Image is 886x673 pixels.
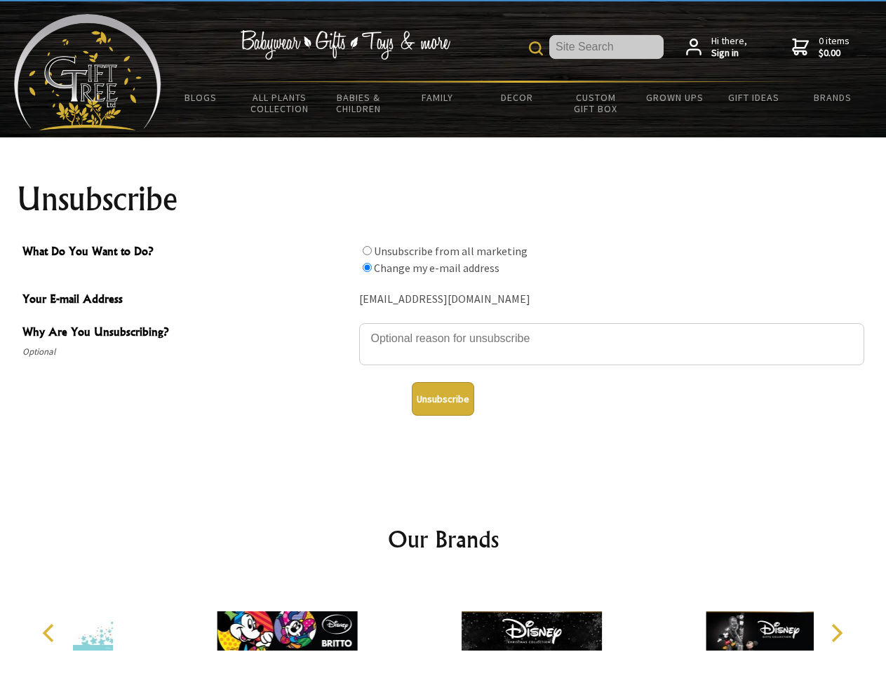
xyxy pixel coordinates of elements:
[556,83,636,123] a: Custom Gift Box
[714,83,793,112] a: Gift Ideas
[398,83,478,112] a: Family
[35,618,66,648] button: Previous
[412,382,474,416] button: Unsubscribe
[711,35,747,60] span: Hi there,
[359,323,864,365] textarea: Why Are You Unsubscribing?
[529,41,543,55] img: product search
[686,35,747,60] a: Hi there,Sign in
[477,83,556,112] a: Decor
[363,246,372,255] input: What Do You Want to Do?
[240,30,450,60] img: Babywear - Gifts - Toys & more
[821,618,852,648] button: Next
[161,83,241,112] a: BLOGS
[711,47,747,60] strong: Sign in
[14,14,161,130] img: Babyware - Gifts - Toys and more...
[359,289,864,311] div: [EMAIL_ADDRESS][DOMAIN_NAME]
[792,35,850,60] a: 0 items$0.00
[374,261,499,275] label: Change my e-mail address
[819,47,850,60] strong: $0.00
[28,522,859,556] h2: Our Brands
[17,182,870,216] h1: Unsubscribe
[819,34,850,60] span: 0 items
[22,344,352,360] span: Optional
[22,323,352,344] span: Why Are You Unsubscribing?
[635,83,714,112] a: Grown Ups
[374,244,528,258] label: Unsubscribe from all marketing
[363,263,372,272] input: What Do You Want to Do?
[549,35,664,59] input: Site Search
[241,83,320,123] a: All Plants Collection
[319,83,398,123] a: Babies & Children
[793,83,873,112] a: Brands
[22,243,352,263] span: What Do You Want to Do?
[22,290,352,311] span: Your E-mail Address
